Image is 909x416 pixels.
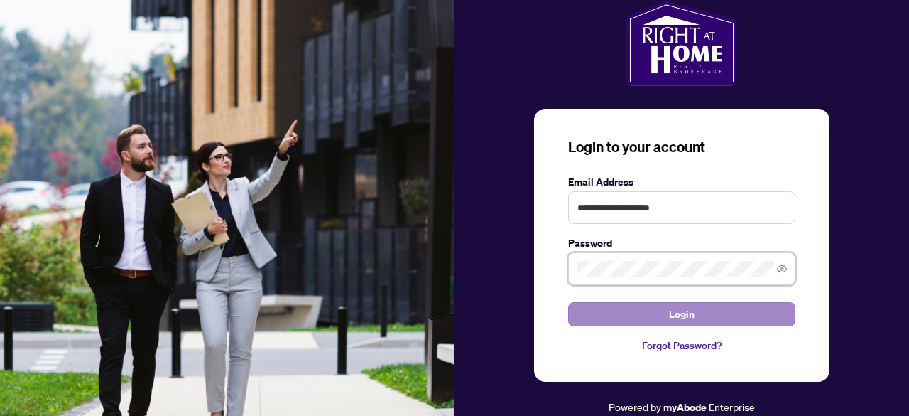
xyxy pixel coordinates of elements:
[626,1,736,86] img: ma-logo
[568,137,795,157] h3: Login to your account
[568,174,795,190] label: Email Address
[709,400,755,413] span: Enterprise
[669,303,695,326] span: Login
[663,400,707,415] a: myAbode
[568,235,795,251] label: Password
[609,400,661,413] span: Powered by
[777,264,787,274] span: eye-invisible
[568,338,795,353] a: Forgot Password?
[568,302,795,326] button: Login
